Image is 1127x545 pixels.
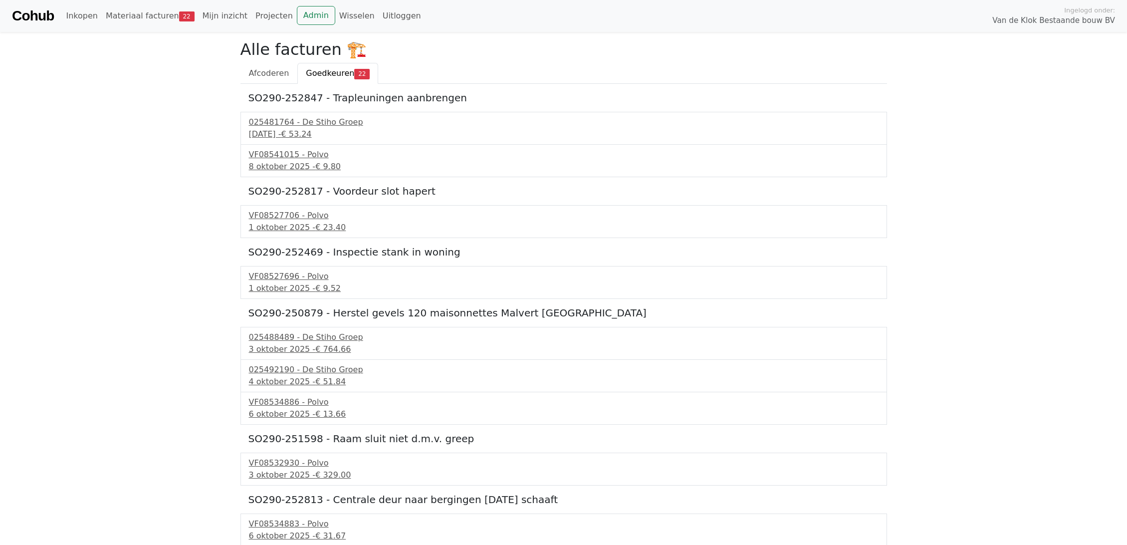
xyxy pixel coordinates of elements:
[249,364,879,388] a: 025492190 - De Stiho Groep4 oktober 2025 -€ 51.84
[315,344,351,354] span: € 764.66
[1064,5,1115,15] span: Ingelogd onder:
[249,271,879,282] div: VF08527696 - Polvo
[249,408,879,420] div: 6 oktober 2025 -
[249,396,879,420] a: VF08534886 - Polvo6 oktober 2025 -€ 13.66
[249,364,879,376] div: 025492190 - De Stiho Groep
[248,246,879,258] h5: SO290-252469 - Inspectie stank in woning
[12,4,54,28] a: Cohub
[297,63,378,84] a: Goedkeuren22
[315,531,346,541] span: € 31.67
[249,518,879,530] div: VF08534883 - Polvo
[249,530,879,542] div: 6 oktober 2025 -
[354,69,370,79] span: 22
[249,331,879,355] a: 025488489 - De Stiho Groep3 oktober 2025 -€ 764.66
[315,283,341,293] span: € 9.52
[249,149,879,173] a: VF08541015 - Polvo8 oktober 2025 -€ 9.80
[199,6,252,26] a: Mijn inzicht
[248,185,879,197] h5: SO290-252817 - Voordeur slot hapert
[249,271,879,294] a: VF08527696 - Polvo1 oktober 2025 -€ 9.52
[249,457,879,469] div: VF08532930 - Polvo
[281,129,311,139] span: € 53.24
[249,376,879,388] div: 4 oktober 2025 -
[248,92,879,104] h5: SO290-252847 - Trapleuningen aanbrengen
[297,6,335,25] a: Admin
[248,494,879,506] h5: SO290-252813 - Centrale deur naar bergingen [DATE] schaaft
[249,210,879,222] div: VF08527706 - Polvo
[315,223,346,232] span: € 23.40
[315,470,351,480] span: € 329.00
[248,433,879,445] h5: SO290-251598 - Raam sluit niet d.m.v. greep
[249,518,879,542] a: VF08534883 - Polvo6 oktober 2025 -€ 31.67
[249,222,879,234] div: 1 oktober 2025 -
[249,396,879,408] div: VF08534886 - Polvo
[249,128,879,140] div: [DATE] -
[249,116,879,140] a: 025481764 - De Stiho Groep[DATE] -€ 53.24
[249,149,879,161] div: VF08541015 - Polvo
[992,15,1115,26] span: Van de Klok Bestaande bouw BV
[379,6,425,26] a: Uitloggen
[249,161,879,173] div: 8 oktober 2025 -
[240,40,887,59] h2: Alle facturen 🏗️
[102,6,199,26] a: Materiaal facturen22
[249,210,879,234] a: VF08527706 - Polvo1 oktober 2025 -€ 23.40
[249,68,289,78] span: Afcoderen
[335,6,379,26] a: Wisselen
[315,409,346,419] span: € 13.66
[315,377,346,386] span: € 51.84
[306,68,354,78] span: Goedkeuren
[249,282,879,294] div: 1 oktober 2025 -
[315,162,341,171] span: € 9.80
[249,343,879,355] div: 3 oktober 2025 -
[249,331,879,343] div: 025488489 - De Stiho Groep
[251,6,297,26] a: Projecten
[249,469,879,481] div: 3 oktober 2025 -
[62,6,101,26] a: Inkopen
[240,63,298,84] a: Afcoderen
[248,307,879,319] h5: SO290-250879 - Herstel gevels 120 maisonnettes Malvert [GEOGRAPHIC_DATA]
[179,11,195,21] span: 22
[249,457,879,481] a: VF08532930 - Polvo3 oktober 2025 -€ 329.00
[249,116,879,128] div: 025481764 - De Stiho Groep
